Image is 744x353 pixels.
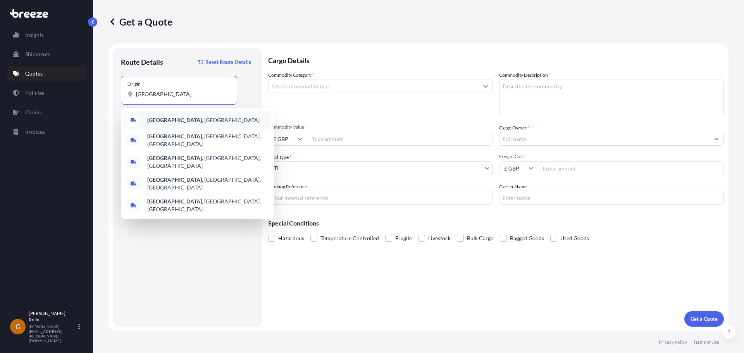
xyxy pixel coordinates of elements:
[499,183,527,191] label: Carrier Name
[268,71,314,79] label: Commodity Category
[510,232,544,244] span: Bagged Goods
[268,124,493,130] span: Commodity Value
[428,232,451,244] span: Livestock
[147,155,202,161] b: [GEOGRAPHIC_DATA]
[147,176,268,191] span: , [GEOGRAPHIC_DATA], [GEOGRAPHIC_DATA]
[136,90,227,98] input: Origin
[691,315,718,323] p: Get a Quote
[710,132,723,146] button: Show suggestions
[121,108,274,219] div: Show suggestions
[147,116,260,124] span: , [GEOGRAPHIC_DATA]
[395,232,412,244] span: Fragile
[15,323,21,331] span: G
[278,232,304,244] span: Hazardous
[29,324,77,343] p: [PERSON_NAME][EMAIL_ADDRESS][PERSON_NAME][DOMAIN_NAME]
[499,153,724,160] span: Freight Cost
[25,108,42,116] p: Claims
[25,50,50,58] p: Shipments
[25,128,45,136] p: Invoices
[269,79,479,93] input: Select a commodity type
[25,31,44,39] p: Insights
[272,164,280,172] span: LTL
[268,220,724,226] p: Special Conditions
[108,15,172,28] p: Get a Quote
[127,81,144,87] div: Origin
[268,48,724,71] p: Cargo Details
[147,198,268,213] span: , [GEOGRAPHIC_DATA], [GEOGRAPHIC_DATA]
[693,339,719,345] p: Terms of Use
[307,132,493,146] input: Type amount
[499,124,529,132] label: Cargo Owner
[320,232,379,244] span: Temperature Controlled
[560,232,589,244] span: Used Goods
[268,183,307,191] label: Booking Reference
[147,133,268,148] span: , [GEOGRAPHIC_DATA], [GEOGRAPHIC_DATA]
[29,310,77,323] p: [PERSON_NAME] Rollo
[147,154,268,170] span: , [GEOGRAPHIC_DATA], [GEOGRAPHIC_DATA]
[467,232,494,244] span: Bulk Cargo
[499,191,724,205] input: Enter name
[538,161,724,175] input: Enter amount
[499,132,710,146] input: Full name
[25,89,44,97] p: Policies
[499,71,551,79] label: Commodity Description
[659,339,687,345] p: Privacy Policy
[479,79,493,93] button: Show suggestions
[147,198,202,205] b: [GEOGRAPHIC_DATA]
[121,57,163,67] p: Route Details
[205,58,251,66] p: Reset Route Details
[268,191,493,205] input: Your internal reference
[147,133,202,139] b: [GEOGRAPHIC_DATA]
[147,117,202,123] b: [GEOGRAPHIC_DATA]
[268,153,291,161] span: Load Type
[147,176,202,183] b: [GEOGRAPHIC_DATA]
[25,70,43,77] p: Quotes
